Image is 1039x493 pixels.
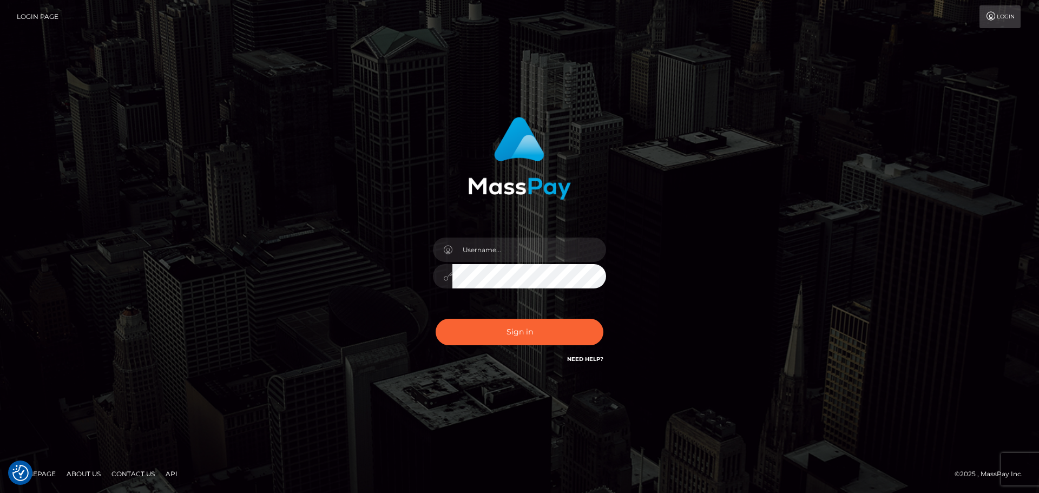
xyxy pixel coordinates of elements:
[567,356,603,363] a: Need Help?
[12,465,29,481] img: Revisit consent button
[468,117,571,200] img: MassPay Login
[12,465,60,482] a: Homepage
[17,5,58,28] a: Login Page
[979,5,1021,28] a: Login
[12,465,29,481] button: Consent Preferences
[107,465,159,482] a: Contact Us
[161,465,182,482] a: API
[62,465,105,482] a: About Us
[955,468,1031,480] div: © 2025 , MassPay Inc.
[436,319,603,345] button: Sign in
[452,238,606,262] input: Username...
